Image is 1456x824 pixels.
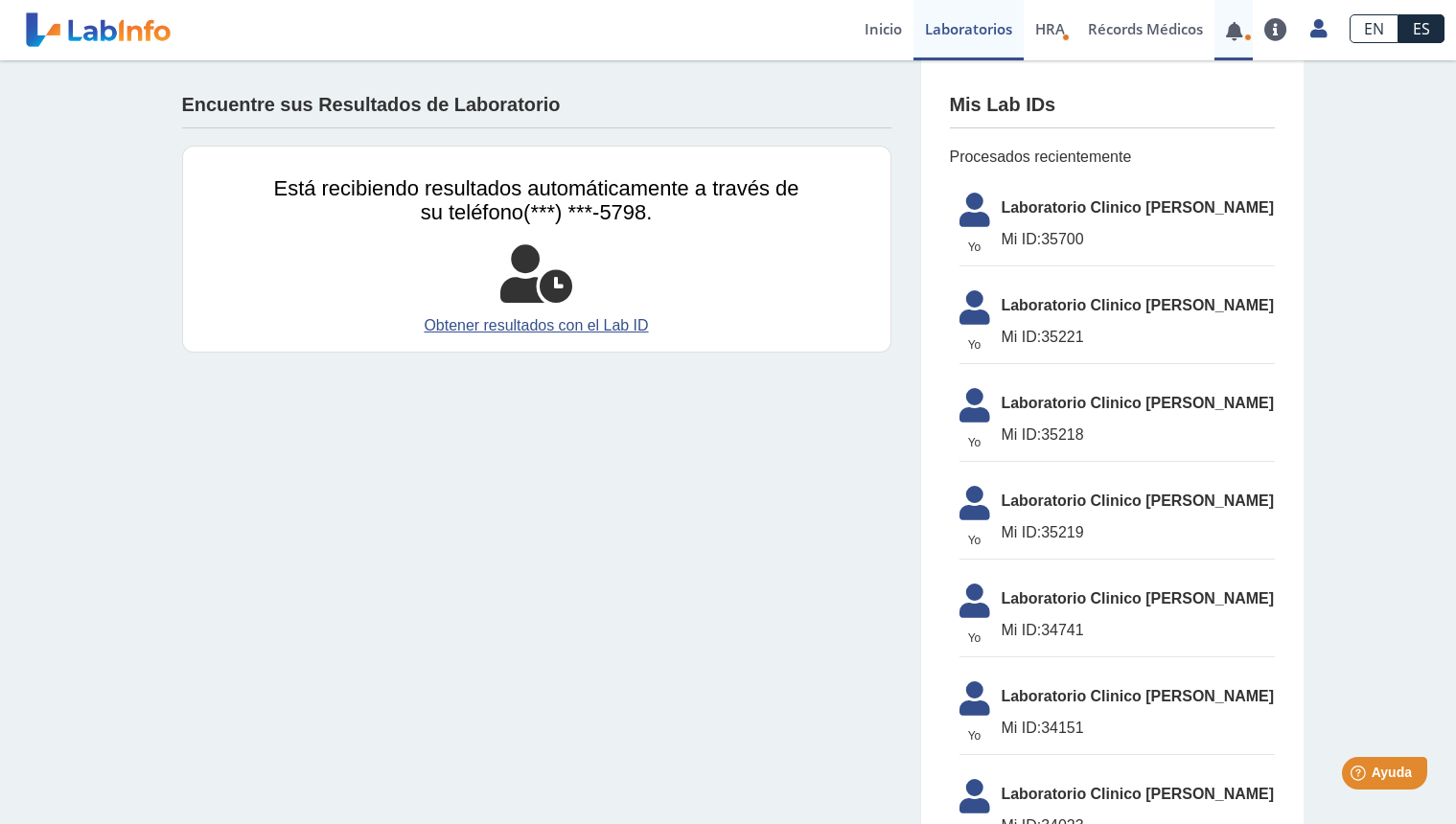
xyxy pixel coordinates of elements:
[1002,685,1275,708] span: Laboratorio Clinico [PERSON_NAME]
[1002,329,1042,345] span: Mi ID:
[1002,392,1275,415] span: Laboratorio Clinico [PERSON_NAME]
[1035,19,1065,38] span: HRA
[1002,521,1275,544] span: 35219
[1002,783,1275,806] span: Laboratorio Clinico [PERSON_NAME]
[1002,196,1275,219] span: Laboratorio Clinico [PERSON_NAME]
[1002,326,1275,349] span: 35221
[1002,490,1275,513] span: Laboratorio Clinico [PERSON_NAME]
[1002,294,1275,317] span: Laboratorio Clinico [PERSON_NAME]
[274,314,799,337] a: Obtener resultados con el Lab ID
[274,176,799,224] span: Está recibiendo resultados automáticamente a través de su teléfono
[950,146,1275,169] span: Procesados recientemente
[182,94,561,117] h4: Encuentre sus Resultados de Laboratorio
[948,532,1002,549] span: Yo
[1002,587,1275,610] span: Laboratorio Clinico [PERSON_NAME]
[950,94,1056,117] h4: Mis Lab IDs
[1002,231,1042,247] span: Mi ID:
[1002,622,1042,638] span: Mi ID:
[948,239,1002,256] span: Yo
[1002,720,1042,736] span: Mi ID:
[948,727,1002,744] span: Yo
[1285,749,1435,803] iframe: Help widget launcher
[948,629,1002,647] span: Yo
[1002,228,1275,251] span: 35700
[1002,619,1275,642] span: 34741
[1002,524,1042,540] span: Mi ID:
[1002,423,1275,446] span: 35218
[1002,717,1275,740] span: 34151
[1002,426,1042,443] span: Mi ID:
[948,336,1002,354] span: Yo
[948,434,1002,451] span: Yo
[1350,14,1398,43] a: EN
[1398,14,1444,43] a: ES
